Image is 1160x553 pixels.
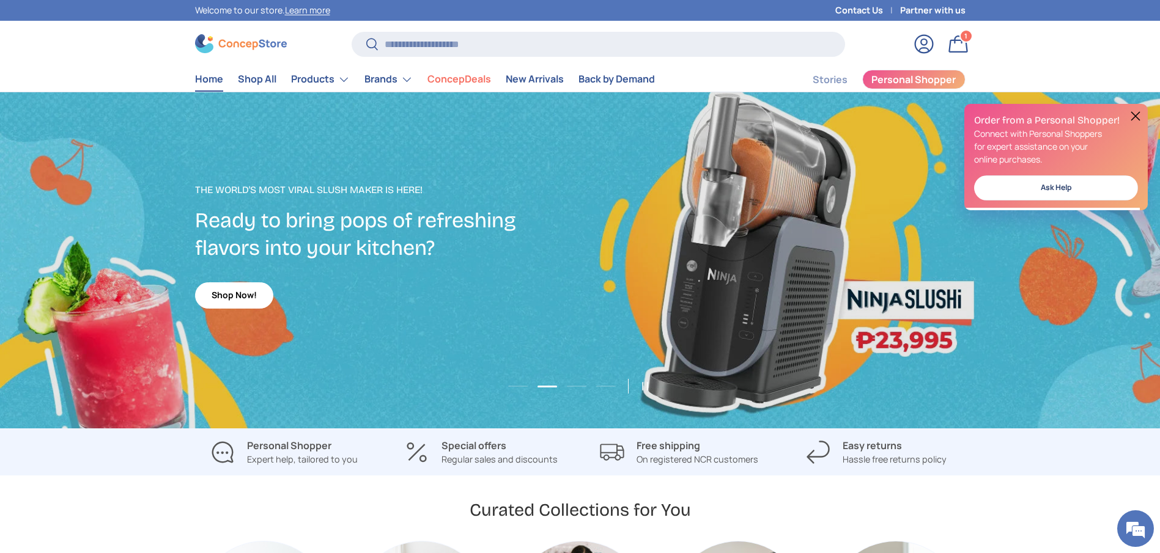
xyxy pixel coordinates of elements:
a: Shop All [238,67,276,91]
textarea: Type your message and hit 'Enter' [6,334,233,376]
a: Free shipping On registered NCR customers [590,438,768,466]
h2: Order from a Personal Shopper! [974,114,1138,127]
h2: Curated Collections for You [470,499,691,521]
a: Stories [813,68,848,92]
strong: Free shipping [637,439,700,452]
nav: Primary [195,67,655,92]
p: Regular sales and discounts [441,453,558,466]
span: 1 [964,31,967,40]
nav: Secondary [783,67,966,92]
a: Partner with us [900,4,966,17]
p: Hassle free returns policy [843,453,947,466]
span: We're online! [71,154,169,277]
a: New Arrivals [506,67,564,91]
a: Personal Shopper [862,70,966,89]
p: The World's Most Viral Slush Maker is Here! [195,183,580,197]
summary: Products [284,67,357,92]
a: Easy returns Hassle free returns policy [788,438,966,466]
p: Welcome to our store. [195,4,330,17]
strong: Personal Shopper [247,439,331,452]
a: Special offers Regular sales and discounts [393,438,571,466]
summary: Brands [357,67,420,92]
a: Shop Now! [195,282,273,309]
a: Back by Demand [578,67,655,91]
img: ConcepStore [195,34,287,53]
p: Expert help, tailored to you [247,453,358,466]
div: Chat with us now [64,68,205,84]
strong: Special offers [441,439,506,452]
span: Personal Shopper [871,75,956,84]
p: On registered NCR customers [637,453,758,466]
a: ConcepDeals [427,67,491,91]
a: Home [195,67,223,91]
a: Contact Us [835,4,900,17]
h2: Ready to bring pops of refreshing flavors into your kitchen? [195,207,580,262]
strong: Easy returns [843,439,902,452]
p: Connect with Personal Shoppers for expert assistance on your online purchases. [974,127,1138,166]
div: Minimize live chat window [201,6,230,35]
a: Learn more [285,4,330,16]
a: Personal Shopper Expert help, tailored to you [195,438,373,466]
a: Ask Help [974,175,1138,200]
